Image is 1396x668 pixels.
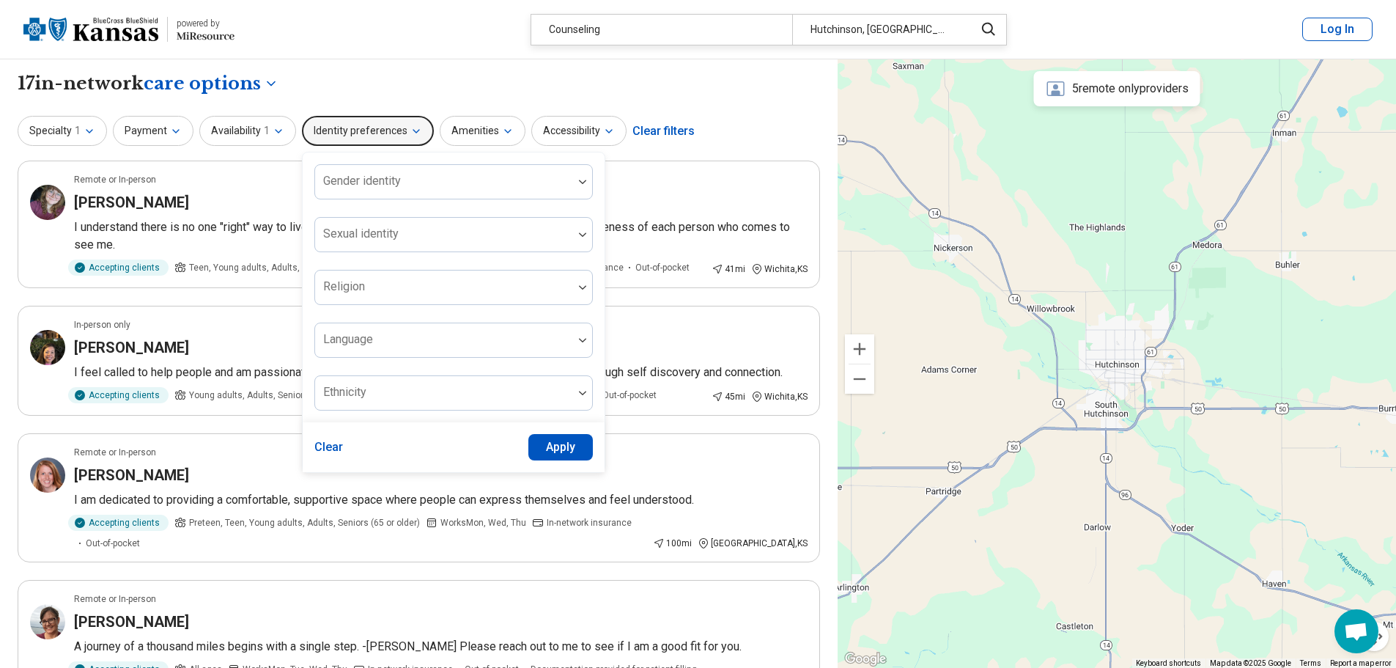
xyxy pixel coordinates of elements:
span: Out-of-pocket [635,261,690,274]
h1: 17 in-network [18,71,278,96]
button: Clear [314,434,344,460]
button: Availability1 [199,116,296,146]
div: Clear filters [632,114,695,149]
button: Apply [528,434,594,460]
label: Sexual identity [323,227,399,241]
div: [GEOGRAPHIC_DATA] , KS [698,537,808,550]
span: 1 [75,123,81,139]
button: Care options [144,71,278,96]
button: Specialty1 [18,116,107,146]
p: Remote or In-person [74,173,156,186]
a: Terms [1300,659,1321,667]
div: 45 mi [712,390,745,403]
span: Out-of-pocket [602,389,657,402]
label: Religion [323,279,365,293]
p: I understand there is no one "right" way to live a happy and healthy life and accept and support ... [74,219,808,254]
span: 1 [264,123,270,139]
div: 41 mi [712,263,745,276]
button: Payment [113,116,193,146]
span: care options [144,71,261,96]
div: Wichita , KS [751,263,808,276]
div: Accepting clients [68,515,169,531]
button: Log In [1302,18,1373,41]
a: Report a map error [1330,659,1392,667]
h3: [PERSON_NAME] [74,192,189,213]
p: I am dedicated to providing a comfortable, supportive space where people can express themselves a... [74,491,808,509]
span: Preteen, Teen, Young adults, Adults, Seniors (65 or older) [189,516,420,529]
button: Zoom out [845,364,874,394]
button: Accessibility [531,116,627,146]
label: Gender identity [323,174,401,188]
label: Ethnicity [323,385,366,399]
div: Counseling [531,15,792,45]
button: Identity preferences [302,116,434,146]
img: Blue Cross Blue Shield Kansas [23,12,158,47]
div: 5 remote only providers [1034,71,1200,106]
h3: [PERSON_NAME] [74,465,189,485]
p: Remote or In-person [74,592,156,606]
p: Remote or In-person [74,446,156,459]
span: Works Mon, Wed, Thu [440,516,526,529]
div: Hutchinson, [GEOGRAPHIC_DATA] [792,15,966,45]
span: Teen, Young adults, Adults, Seniors (65 or older) [189,261,384,274]
span: Young adults, Adults, Seniors (65 or older) [189,389,360,402]
h3: [PERSON_NAME] [74,337,189,358]
p: A journey of a thousand miles begins with a single step. -[PERSON_NAME] Please reach out to me to... [74,638,808,656]
div: powered by [177,17,234,30]
button: Amenities [440,116,525,146]
h3: [PERSON_NAME] [74,612,189,632]
a: Blue Cross Blue Shield Kansaspowered by [23,12,234,47]
p: In-person only [74,318,130,331]
div: Accepting clients [68,387,169,403]
div: Accepting clients [68,260,169,276]
div: 100 mi [653,537,692,550]
button: Zoom in [845,334,874,364]
span: In-network insurance [547,516,632,529]
span: Out-of-pocket [86,537,140,550]
label: Language [323,332,373,346]
div: Wichita , KS [751,390,808,403]
span: Map data ©2025 Google [1210,659,1291,667]
p: I feel called to help people and am passionate about journeying with others to find hope and heal... [74,364,808,381]
a: Open chat [1334,609,1378,653]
